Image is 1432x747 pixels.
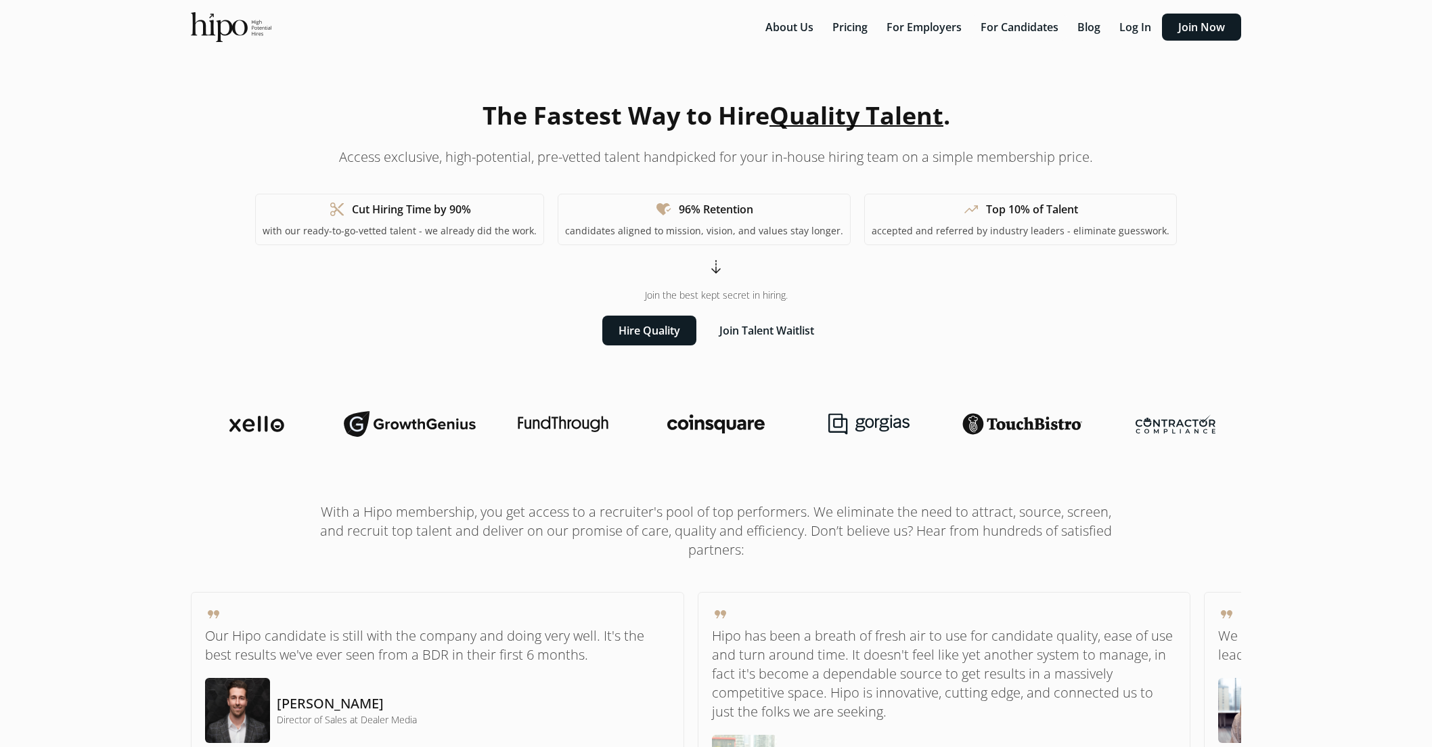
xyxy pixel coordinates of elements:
a: Blog [1069,20,1111,35]
p: accepted and referred by industry leaders - eliminate guesswork. [872,224,1169,238]
img: coinsquare-logo [667,414,765,433]
a: For Employers [878,20,972,35]
img: testimonial-image [1218,678,1283,743]
img: testimonial-image [205,678,270,743]
p: candidates aligned to mission, vision, and values stay longer. [565,224,843,238]
h1: The Fastest Way to Hire . [483,98,950,134]
span: trending_up [963,201,979,217]
img: xello-logo [229,416,284,432]
a: For Candidates [972,20,1069,35]
h4: Director of Sales at Dealer Media [277,713,417,727]
span: arrow_cool_down [708,259,724,275]
img: official-logo [191,12,271,42]
h1: Cut Hiring Time by 90% [352,201,471,217]
img: fundthrough-logo [518,416,608,432]
span: format_quote [1218,606,1234,622]
h5: [PERSON_NAME] [277,694,417,713]
span: Join the best kept secret in hiring. [645,289,788,302]
a: About Us [757,20,824,35]
span: content_cut [329,201,345,217]
button: Hire Quality [602,316,696,345]
span: Quality Talent [769,99,943,132]
span: format_quote [712,606,728,622]
a: Join Now [1162,20,1241,35]
button: Join Now [1162,14,1241,41]
p: Hipo has been a breath of fresh air to use for candidate quality, ease of use and turn around tim... [712,626,1177,721]
a: Pricing [824,20,878,35]
h1: With a Hipo membership, you get access to a recruiter's pool of top performers. We eliminate the ... [310,503,1122,559]
img: contractor-compliance-logo [1136,414,1215,433]
span: format_quote [205,606,221,622]
button: Join Talent Waitlist [703,316,830,345]
button: Log In [1111,14,1159,41]
button: For Employers [878,14,970,41]
p: Our Hipo candidate is still with the company and doing very well. It's the best results we've eve... [205,626,670,664]
a: Log In [1111,20,1162,35]
p: Access exclusive, high-potential, pre-vetted talent handpicked for your in-house hiring team on a... [339,148,1093,167]
img: gorgias-logo [828,413,910,435]
button: About Us [757,14,822,41]
h1: 96% Retention [679,201,753,217]
span: heart_check [656,201,672,217]
img: growthgenius-logo [344,410,475,437]
button: Blog [1069,14,1109,41]
h1: Top 10% of Talent [986,201,1078,217]
p: with our ready-to-go-vetted talent - we already did the work. [263,224,537,238]
button: For Candidates [972,14,1067,41]
button: Pricing [824,14,876,41]
img: touchbistro-logo [962,413,1083,435]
